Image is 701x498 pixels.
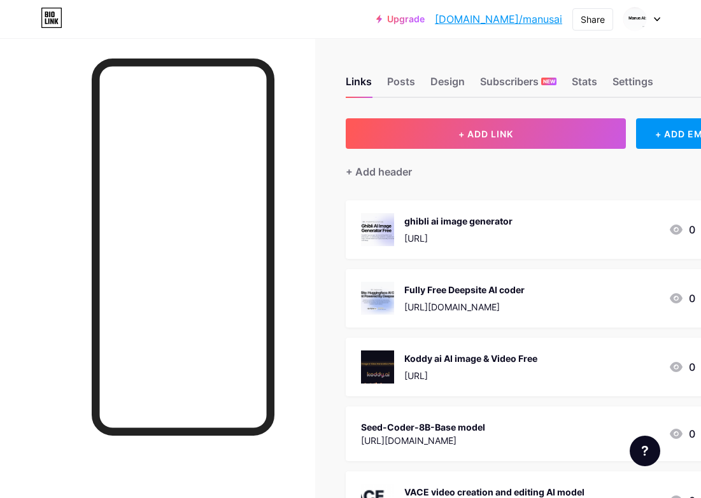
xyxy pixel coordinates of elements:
a: [DOMAIN_NAME]/manusai [435,11,562,27]
img: ghibli ai image generator [361,213,394,246]
div: Links [346,74,372,97]
span: NEW [543,78,555,85]
div: ghibli ai image generator [404,214,513,228]
div: Subscribers [480,74,556,97]
div: Koddy ai AI image & Video Free [404,352,537,365]
div: 0 [669,359,695,375]
div: [URL][DOMAIN_NAME] [361,434,485,447]
div: Share [581,13,605,26]
img: Koddy ai AI image & Video Free [361,350,394,384]
div: 0 [669,222,695,237]
div: Settings [612,74,653,97]
div: Seed-Coder-8B-Base model [361,420,485,434]
div: [URL] [404,369,537,382]
div: [URL] [404,232,513,245]
a: Upgrade [376,14,425,24]
div: 0 [669,291,695,306]
div: Stats [572,74,597,97]
div: Fully Free Deepsite AI coder [404,283,525,296]
div: Design [430,74,465,97]
img: manusai [623,7,647,31]
div: [URL][DOMAIN_NAME] [404,300,525,314]
div: + Add header [346,164,412,179]
div: Posts [387,74,415,97]
img: Fully Free Deepsite AI coder [361,282,394,315]
button: + ADD LINK [346,118,626,149]
div: 0 [669,426,695,441]
span: + ADD LINK [458,128,513,139]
